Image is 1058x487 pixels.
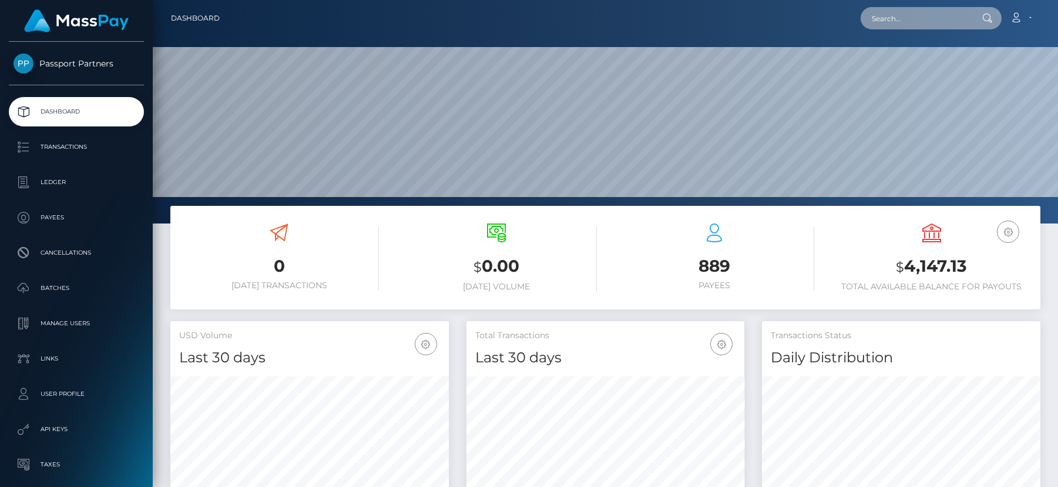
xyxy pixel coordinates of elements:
p: Transactions [14,138,139,156]
a: Links [9,344,144,373]
p: Batches [14,279,139,297]
p: Payees [14,209,139,226]
p: Ledger [14,174,139,191]
h6: [DATE] Transactions [179,281,379,291]
p: Cancellations [14,244,139,262]
a: User Profile [9,379,144,409]
h3: 0.00 [397,255,596,279]
h4: Last 30 days [475,348,736,368]
a: Manage Users [9,309,144,338]
h3: 0 [179,255,379,278]
img: MassPay Logo [24,9,129,32]
p: API Keys [14,421,139,438]
h5: USD Volume [179,330,440,342]
p: Dashboard [14,103,139,121]
span: Passport Partners [9,58,144,69]
p: Manage Users [14,315,139,332]
h5: Total Transactions [475,330,736,342]
h6: Payees [614,281,814,291]
a: Payees [9,203,144,232]
h3: 4,147.13 [832,255,1032,279]
p: Taxes [14,456,139,473]
h5: Transactions Status [771,330,1032,342]
h4: Daily Distribution [771,348,1032,368]
a: Taxes [9,450,144,479]
p: Links [14,350,139,368]
h6: Total Available Balance for Payouts [832,282,1032,292]
a: Transactions [9,132,144,162]
small: $ [896,259,904,275]
a: Ledger [9,168,144,197]
img: Passport Partners [14,54,33,74]
h6: [DATE] Volume [397,282,596,292]
a: Dashboard [171,6,220,31]
a: Batches [9,273,144,303]
a: Cancellations [9,238,144,268]
small: $ [473,259,482,275]
h3: 889 [614,255,814,278]
p: User Profile [14,385,139,403]
h4: Last 30 days [179,348,440,368]
a: Dashboard [9,97,144,126]
a: API Keys [9,415,144,444]
input: Search... [861,7,971,29]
